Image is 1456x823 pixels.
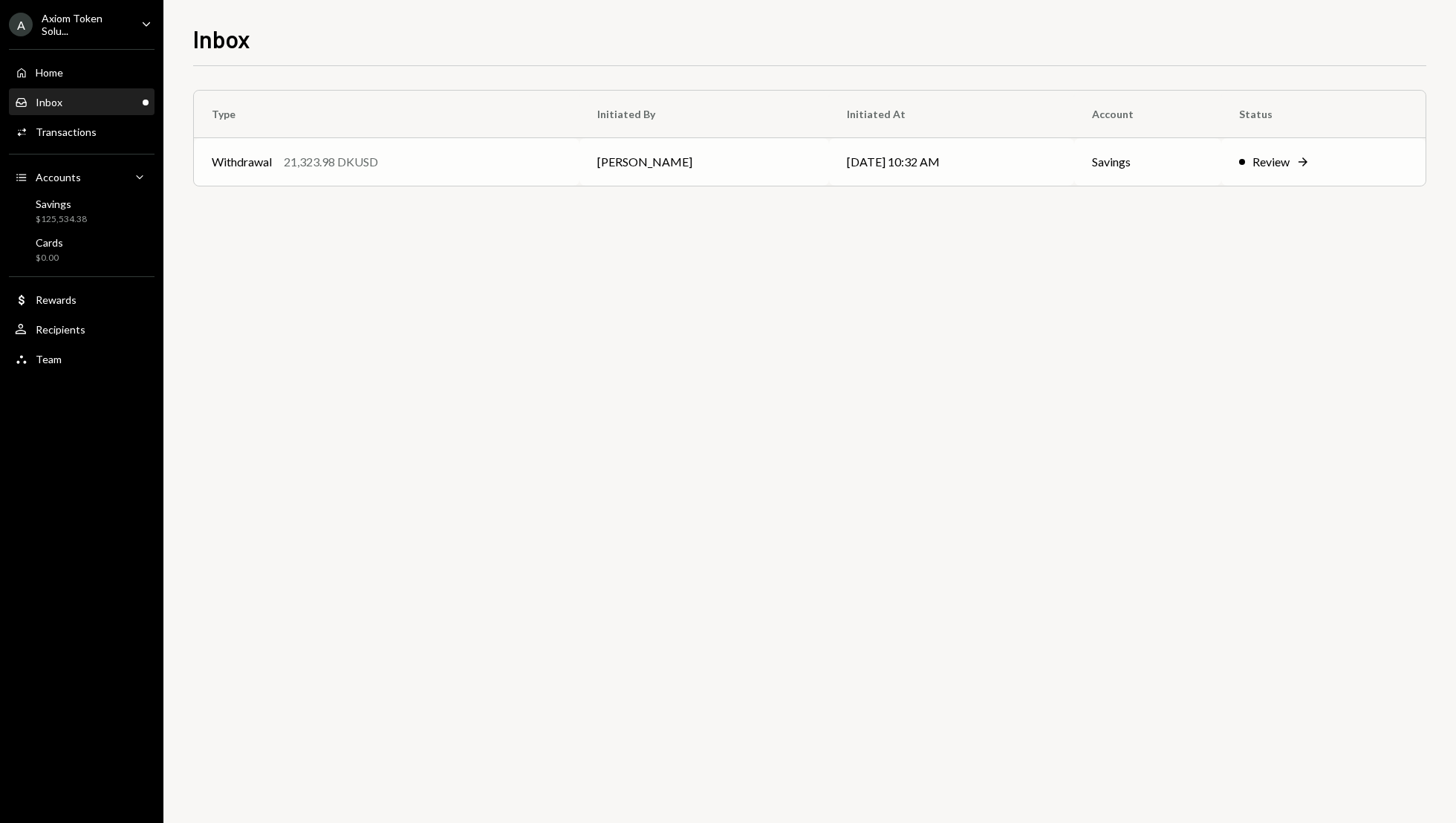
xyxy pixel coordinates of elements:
th: Initiated At [829,91,1074,138]
h1: Inbox [193,24,250,53]
div: $0.00 [36,252,63,264]
div: Savings [36,198,87,210]
td: [PERSON_NAME] [579,138,829,186]
a: Recipients [9,316,155,342]
a: Rewards [9,286,155,313]
a: Home [9,59,155,85]
div: Accounts [36,171,81,183]
th: Account [1074,91,1221,138]
a: Accounts [9,163,155,190]
div: Axiom Token Solu... [42,12,129,37]
div: 21,323.98 DKUSD [284,153,378,171]
a: Transactions [9,118,155,145]
th: Type [194,91,579,138]
div: Cards [36,236,63,249]
div: A [9,13,33,36]
td: Savings [1074,138,1221,186]
div: Recipients [36,323,85,336]
a: Inbox [9,88,155,115]
div: $125,534.38 [36,213,87,226]
div: Transactions [36,126,97,138]
div: Team [36,353,62,365]
div: Withdrawal [212,153,272,171]
th: Initiated By [579,91,829,138]
div: Review [1252,153,1290,171]
a: Cards$0.00 [9,232,155,267]
th: Status [1221,91,1426,138]
div: Rewards [36,293,77,306]
a: Team [9,345,155,372]
a: Savings$125,534.38 [9,193,155,229]
td: [DATE] 10:32 AM [829,138,1074,186]
div: Inbox [36,96,62,108]
div: Home [36,66,63,79]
